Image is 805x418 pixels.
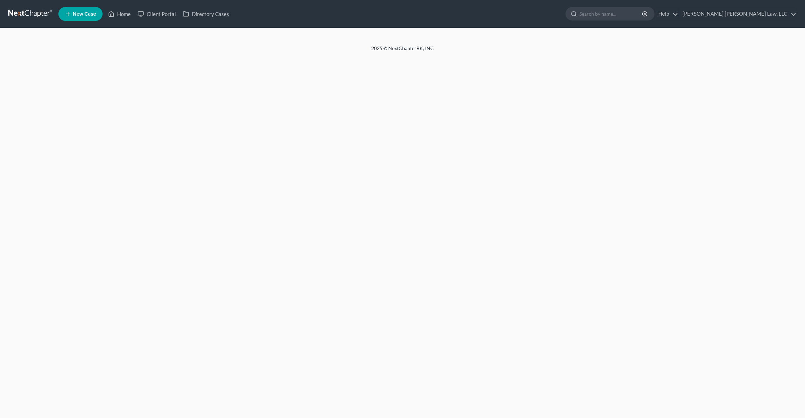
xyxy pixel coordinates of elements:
div: 2025 © NextChapterBK, INC [204,45,601,57]
a: Help [655,8,678,20]
span: New Case [73,11,96,17]
a: Client Portal [134,8,179,20]
a: Directory Cases [179,8,233,20]
a: [PERSON_NAME] [PERSON_NAME] Law, LLC [679,8,796,20]
input: Search by name... [579,7,643,20]
a: Home [105,8,134,20]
